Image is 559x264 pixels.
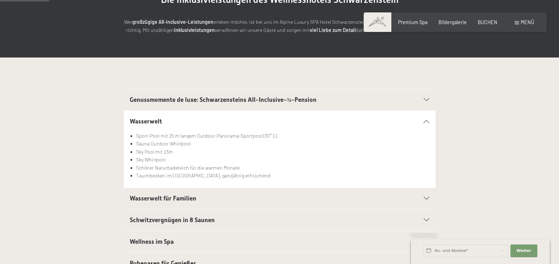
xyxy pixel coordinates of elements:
span: Schnellanfrage [411,233,437,237]
a: Premium Spa [398,19,427,25]
li: Schöner Naturbadeteich für die warmen Monate [136,164,429,172]
span: Schwitzvergnügen in 8 Saunen [130,216,215,224]
p: Wer erleben möchte, ist bei uns im Alpine Luxury SPA Hotel Schwarzenstein im [GEOGRAPHIC_DATA] ge... [124,18,436,34]
strong: großzügige All-inclusive-Leistungen [132,19,213,25]
span: Wasserwelt [130,118,162,125]
li: Sport-Pool mit 25 m langem Outdoor-Panorama-Sportpool (30° C) [136,132,429,140]
span: Wellness im Spa [130,238,174,245]
li: Sky Whirlpool [136,156,429,164]
li: Sauna Outdoor Whirlpool [136,140,429,148]
span: Genussmomente de luxe: Schwarzensteins All-Inclusive-¾-Pension [130,96,317,103]
li: Tauchbecken im [GEOGRAPHIC_DATA], ganzjährig erfrischend [136,172,429,180]
button: Weiter [510,244,537,257]
strong: Inklusivleistungen [174,27,215,33]
span: Menü [521,19,534,25]
span: Weiter [516,248,531,254]
strong: viel Liebe zum Detail [310,27,356,33]
li: Sky Pool mit 23m [136,148,429,156]
a: Bildergalerie [438,19,467,25]
a: BUCHEN [478,19,497,25]
span: Wasserwelt für Familien [130,195,196,202]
